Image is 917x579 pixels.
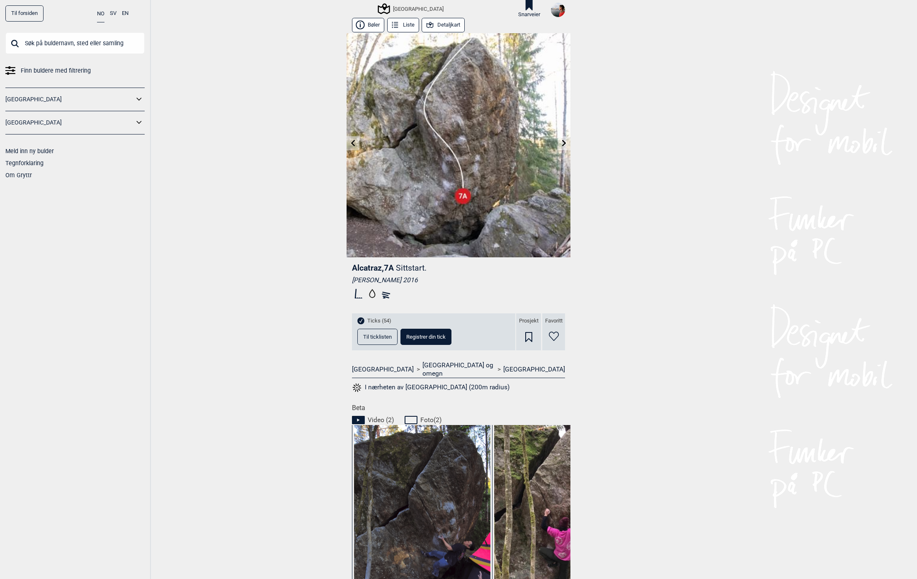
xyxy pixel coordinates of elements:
span: Ticks (54) [367,318,391,325]
div: [PERSON_NAME] 2016 [352,276,565,284]
button: Detaljkart [422,18,465,32]
button: Registrer din tick [400,329,451,345]
nav: > > [352,361,565,378]
button: Til ticklisten [357,329,398,345]
a: Finn buldere med filtrering [5,65,145,77]
span: Alcatraz , 7A [352,263,394,273]
button: EN [122,5,129,22]
a: [GEOGRAPHIC_DATA] [352,365,414,374]
a: [GEOGRAPHIC_DATA] [5,117,134,129]
img: 96237517 3053624591380607 2383231920386342912 n [551,3,565,17]
span: Video ( 2 ) [368,416,394,424]
span: Registrer din tick [406,334,446,340]
button: Liste [387,18,419,32]
input: Søk på buldernavn, sted eller samling [5,32,145,54]
span: Favoritt [545,318,563,325]
a: Meld inn ny bulder [5,148,54,154]
button: I nærheten av [GEOGRAPHIC_DATA] (200m radius) [352,382,509,393]
button: SV [110,5,116,22]
div: Prosjekt [516,313,541,350]
a: Tegnforklaring [5,160,44,166]
a: Til forsiden [5,5,44,22]
a: [GEOGRAPHIC_DATA] [5,93,134,105]
a: Om Gryttr [5,172,32,178]
button: NO [97,5,104,22]
span: Til ticklisten [363,334,392,340]
p: Sittstart. [396,263,427,273]
div: [GEOGRAPHIC_DATA] [379,4,444,14]
img: Alcatraz [347,33,570,257]
a: [GEOGRAPHIC_DATA] og omegn [422,361,495,378]
span: Finn buldere med filtrering [21,65,91,77]
span: Foto ( 2 ) [420,416,442,424]
button: Bøler [352,18,384,32]
a: [GEOGRAPHIC_DATA] [503,365,565,374]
